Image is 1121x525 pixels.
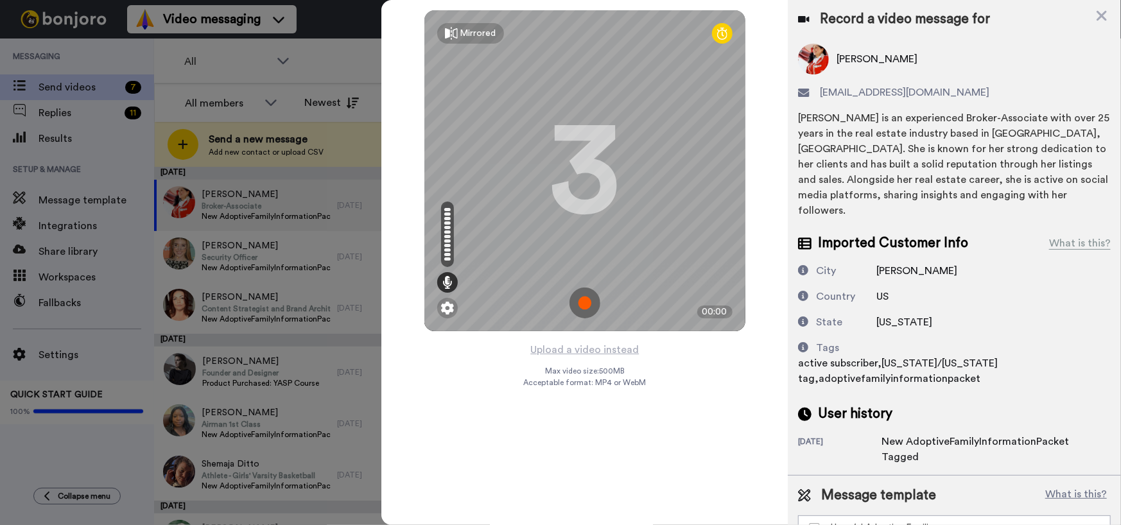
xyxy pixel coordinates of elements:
[569,288,600,318] img: ic_record_start.svg
[876,266,957,276] span: [PERSON_NAME]
[821,486,936,505] span: Message template
[697,306,733,318] div: 00:00
[1041,486,1111,505] button: What is this?
[816,340,839,356] div: Tags
[550,123,620,219] div: 3
[820,85,989,100] span: [EMAIL_ADDRESS][DOMAIN_NAME]
[876,291,889,302] span: US
[798,110,1111,218] div: [PERSON_NAME] is an experienced Broker-Associate with over 25 years in the real estate industry b...
[818,234,968,253] span: Imported Customer Info
[441,302,454,314] img: ic_gear.svg
[523,377,646,388] span: Acceptable format: MP4 or WebM
[816,289,855,304] div: Country
[798,436,882,465] div: [DATE]
[816,263,836,279] div: City
[876,317,932,327] span: [US_STATE]
[818,404,892,424] span: User history
[798,358,998,384] span: active subscriber,[US_STATE]/[US_STATE] tag,adoptivefamilyinformationpacket
[526,341,643,358] button: Upload a video instead
[882,434,1087,465] div: New AdoptiveFamilyInformationPacket Tagged
[545,366,625,376] span: Max video size: 500 MB
[816,314,842,330] div: State
[1049,236,1111,251] div: What is this?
